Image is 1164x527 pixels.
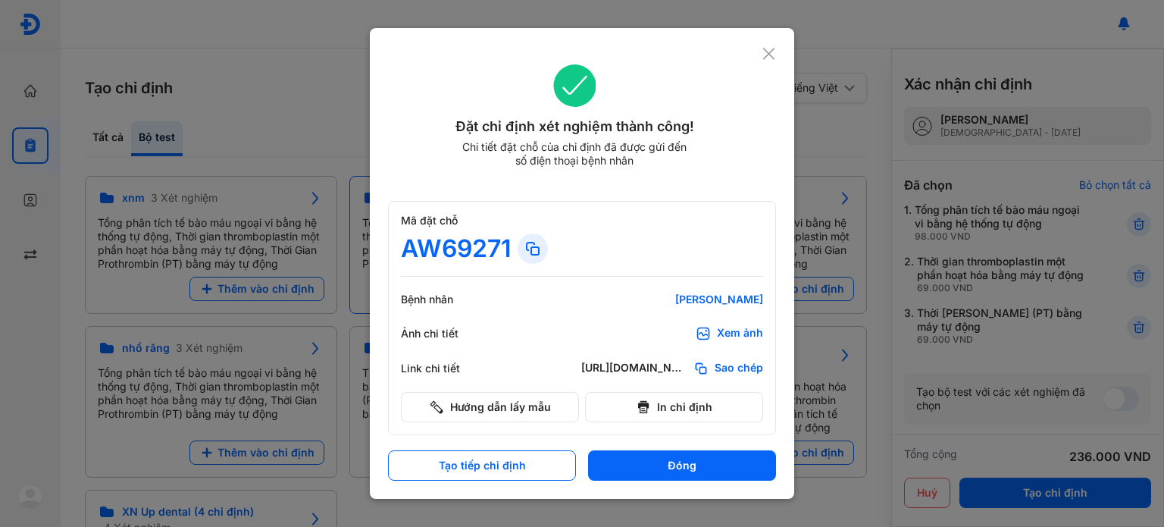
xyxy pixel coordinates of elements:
div: Xem ảnh [717,326,763,341]
button: Hướng dẫn lấy mẫu [401,392,579,422]
div: Mã đặt chỗ [401,214,763,227]
span: Sao chép [715,361,763,376]
div: Link chi tiết [401,362,492,375]
div: Chi tiết đặt chỗ của chỉ định đã được gửi đến số điện thoại bệnh nhân [455,140,693,168]
button: Tạo tiếp chỉ định [388,450,576,481]
button: In chỉ định [585,392,763,422]
button: Đóng [588,450,776,481]
div: [URL][DOMAIN_NAME] [581,361,687,376]
div: [PERSON_NAME] [581,293,763,306]
div: Ảnh chi tiết [401,327,492,340]
div: Bệnh nhân [401,293,492,306]
div: AW69271 [401,234,512,264]
div: Đặt chỉ định xét nghiệm thành công! [388,116,762,137]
